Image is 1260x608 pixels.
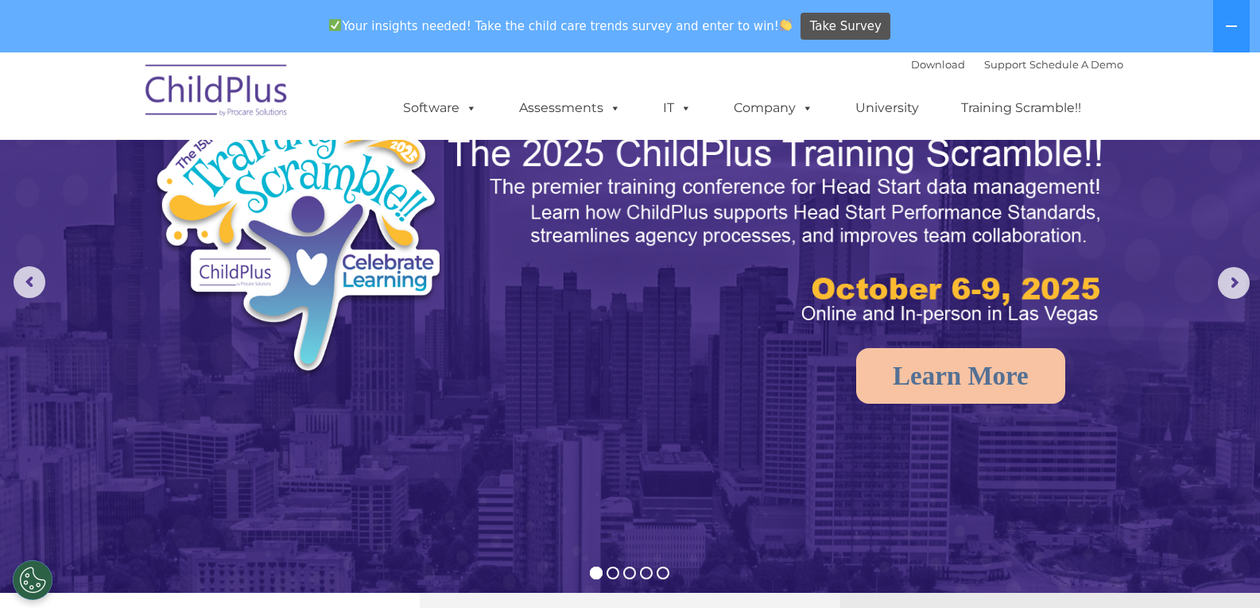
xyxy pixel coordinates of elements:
[221,170,289,182] span: Phone number
[387,92,493,124] a: Software
[718,92,829,124] a: Company
[329,19,341,31] img: ✅
[221,105,269,117] span: Last name
[323,10,799,41] span: Your insights needed! Take the child care trends survey and enter to win!
[503,92,637,124] a: Assessments
[138,53,297,133] img: ChildPlus by Procare Solutions
[911,58,1123,71] font: |
[911,58,965,71] a: Download
[780,19,792,31] img: 👏
[13,560,52,600] button: Cookies Settings
[810,13,882,41] span: Take Survey
[647,92,708,124] a: IT
[839,92,935,124] a: University
[856,348,1065,404] a: Learn More
[801,13,890,41] a: Take Survey
[984,58,1026,71] a: Support
[1029,58,1123,71] a: Schedule A Demo
[945,92,1097,124] a: Training Scramble!!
